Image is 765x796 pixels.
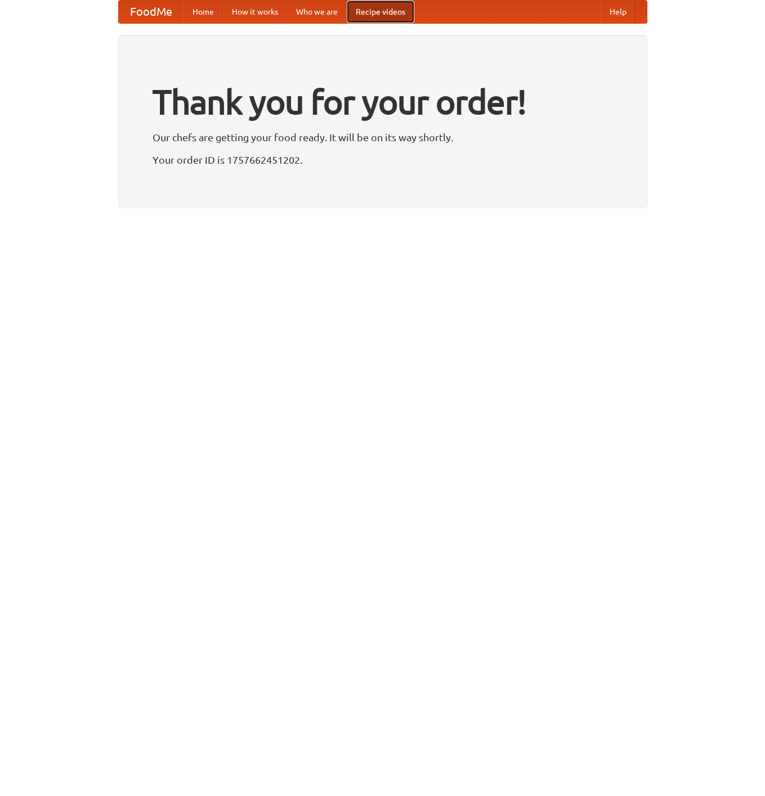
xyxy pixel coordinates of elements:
[223,1,287,23] a: How it works
[601,1,636,23] a: Help
[153,151,613,168] p: Your order ID is 1757662451202.
[153,75,613,129] h1: Thank you for your order!
[153,129,613,146] p: Our chefs are getting your food ready. It will be on its way shortly.
[287,1,347,23] a: Who we are
[184,1,223,23] a: Home
[119,1,184,23] a: FoodMe
[347,1,414,23] a: Recipe videos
